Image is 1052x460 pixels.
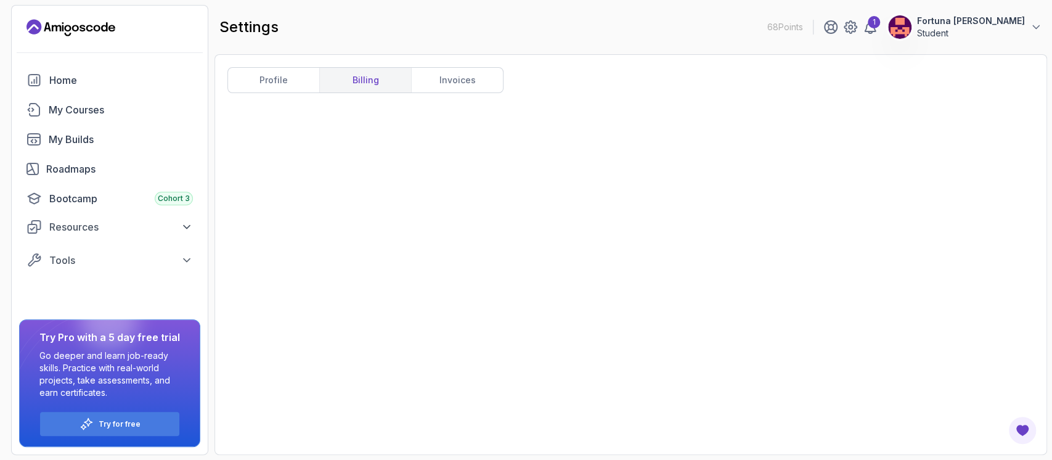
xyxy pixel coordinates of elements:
button: Tools [19,249,200,271]
a: invoices [411,68,503,92]
div: Resources [49,220,193,234]
button: Open Feedback Button [1008,416,1037,445]
a: home [19,68,200,92]
img: user profile image [888,15,911,39]
a: Try for free [99,419,141,429]
a: billing [319,68,411,92]
span: Cohort 3 [158,194,190,203]
a: Landing page [27,18,115,38]
button: Resources [19,216,200,238]
a: courses [19,97,200,122]
div: My Courses [49,102,193,117]
div: Bootcamp [49,191,193,206]
a: 1 [863,20,878,35]
div: 1 [868,16,880,28]
p: Fortuna [PERSON_NAME] [917,15,1025,27]
a: profile [228,68,319,92]
div: Home [49,73,193,88]
a: builds [19,127,200,152]
button: user profile imageFortuna [PERSON_NAME]Student [887,15,1042,39]
p: 68 Points [767,21,803,33]
p: Student [917,27,1025,39]
a: roadmaps [19,157,200,181]
a: bootcamp [19,186,200,211]
h2: settings [219,17,279,37]
button: Try for free [39,411,180,437]
p: Go deeper and learn job-ready skills. Practice with real-world projects, take assessments, and ea... [39,350,180,399]
div: My Builds [49,132,193,147]
div: Roadmaps [46,162,193,176]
